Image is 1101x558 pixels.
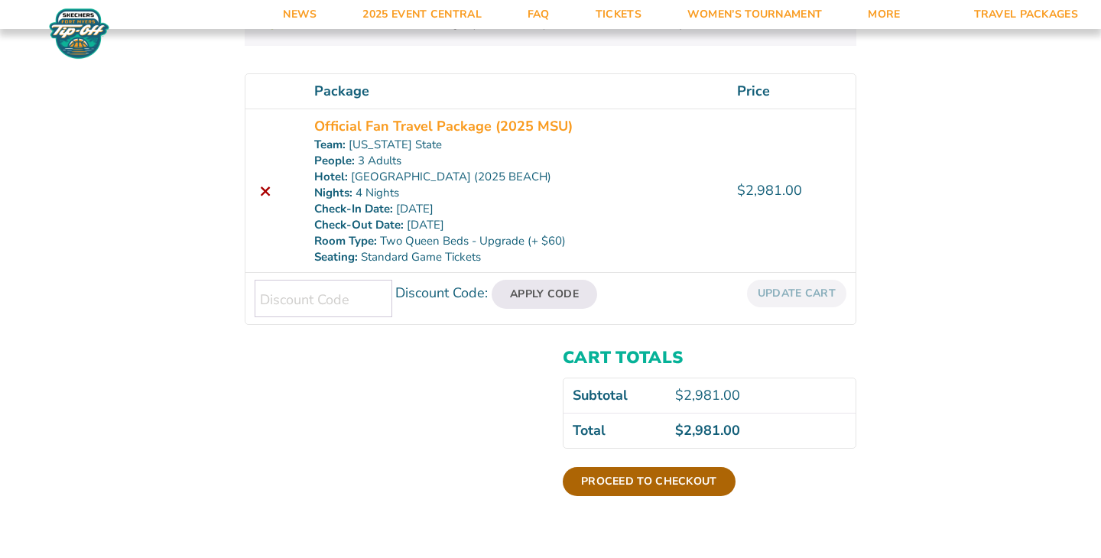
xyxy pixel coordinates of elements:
bdi: 2,981.00 [675,421,740,440]
p: [GEOGRAPHIC_DATA] (2025 BEACH) [314,169,719,185]
h2: Cart totals [563,348,856,368]
p: [DATE] [314,217,719,233]
th: Total [563,413,666,448]
th: Subtotal [563,378,666,413]
dt: People: [314,153,355,169]
p: [DATE] [314,201,719,217]
p: Standard Game Tickets [314,249,719,265]
button: Update cart [747,280,846,307]
button: Apply Code [492,280,597,309]
dt: Check-In Date: [314,201,393,217]
dt: Team: [314,137,346,153]
input: Discount Code [255,280,392,317]
label: Discount Code: [395,284,488,302]
p: [US_STATE] State [314,137,719,153]
th: Package [305,74,728,109]
p: Two Queen Beds - Upgrade (+ $60) [314,233,719,249]
bdi: 2,981.00 [737,181,802,200]
a: Proceed to checkout [563,467,736,496]
th: Price [728,74,856,109]
a: Remove this item [255,180,275,201]
span: $ [675,386,684,404]
bdi: 2,981.00 [675,386,740,404]
span: $ [737,181,745,200]
dt: Check-Out Date: [314,217,404,233]
dt: Hotel: [314,169,348,185]
a: Official Fan Travel Package (2025 MSU) [314,116,573,137]
p: 4 Nights [314,185,719,201]
p: 3 Adults [314,153,719,169]
dt: Nights: [314,185,352,201]
img: Fort Myers Tip-Off [46,8,112,60]
dt: Seating: [314,249,358,265]
span: $ [675,421,684,440]
dt: Room Type: [314,233,377,249]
